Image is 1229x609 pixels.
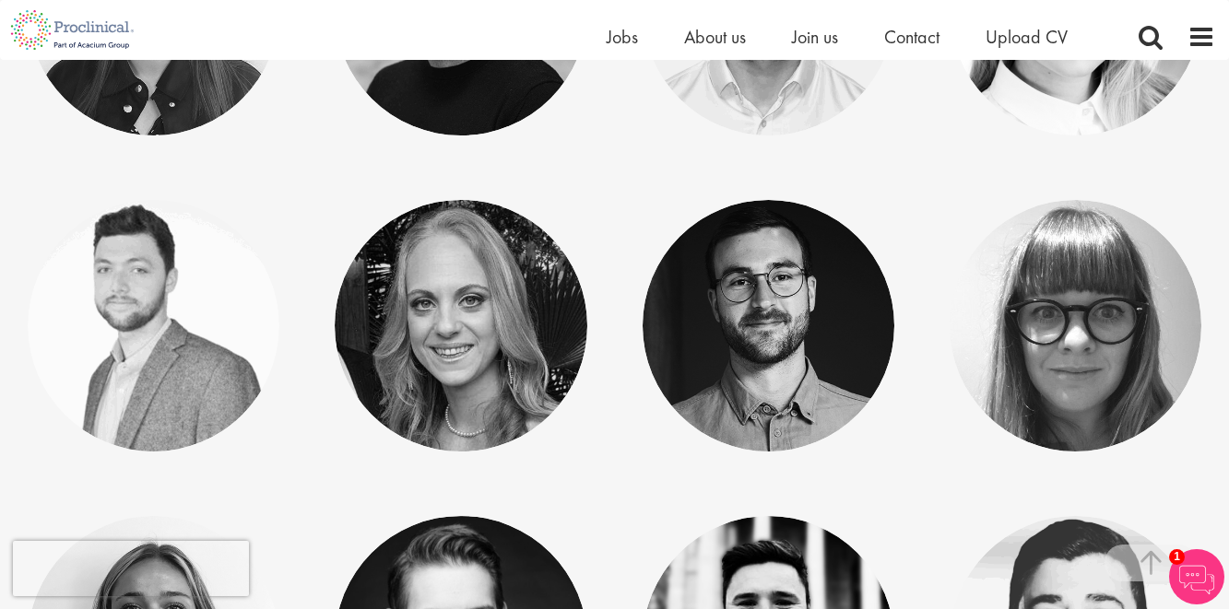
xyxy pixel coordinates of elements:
a: Jobs [607,25,638,49]
a: Upload CV [986,25,1068,49]
a: Contact [884,25,939,49]
a: Join us [792,25,838,49]
span: 1 [1169,549,1185,565]
img: Chatbot [1169,549,1224,604]
a: About us [684,25,746,49]
iframe: reCAPTCHA [13,541,249,596]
